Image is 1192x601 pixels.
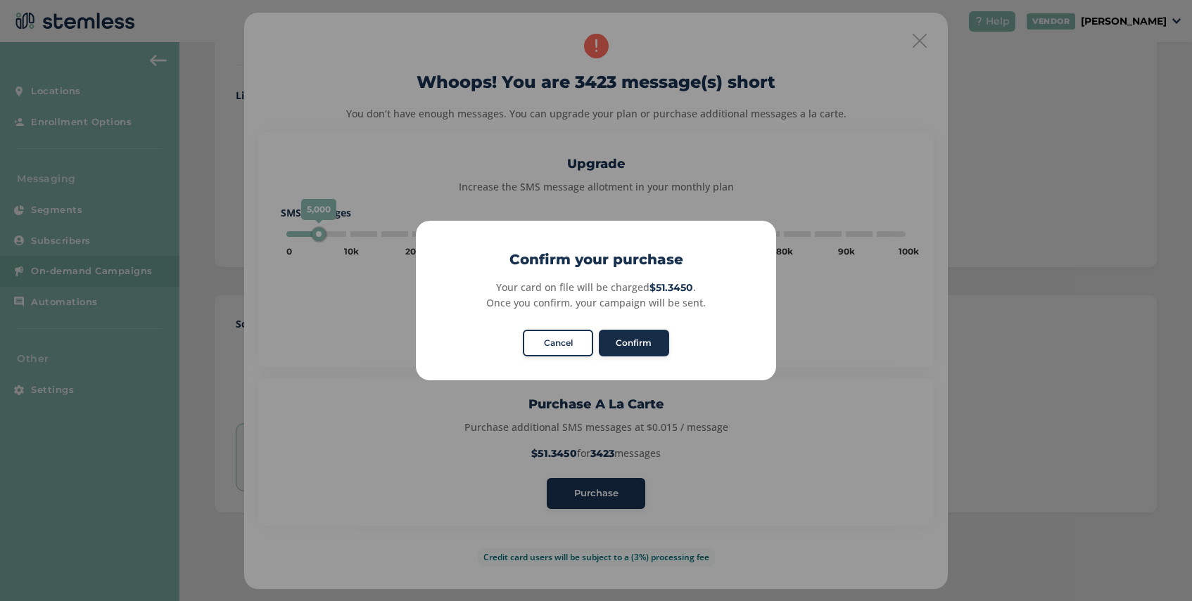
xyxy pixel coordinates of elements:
[416,249,776,270] h2: Confirm your purchase
[649,281,693,294] strong: $51.3450
[599,330,669,356] button: Confirm
[523,330,593,356] button: Cancel
[1122,534,1192,601] iframe: Chat Widget
[431,280,760,310] div: Your card on file will be charged . Once you confirm, your campaign will be sent.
